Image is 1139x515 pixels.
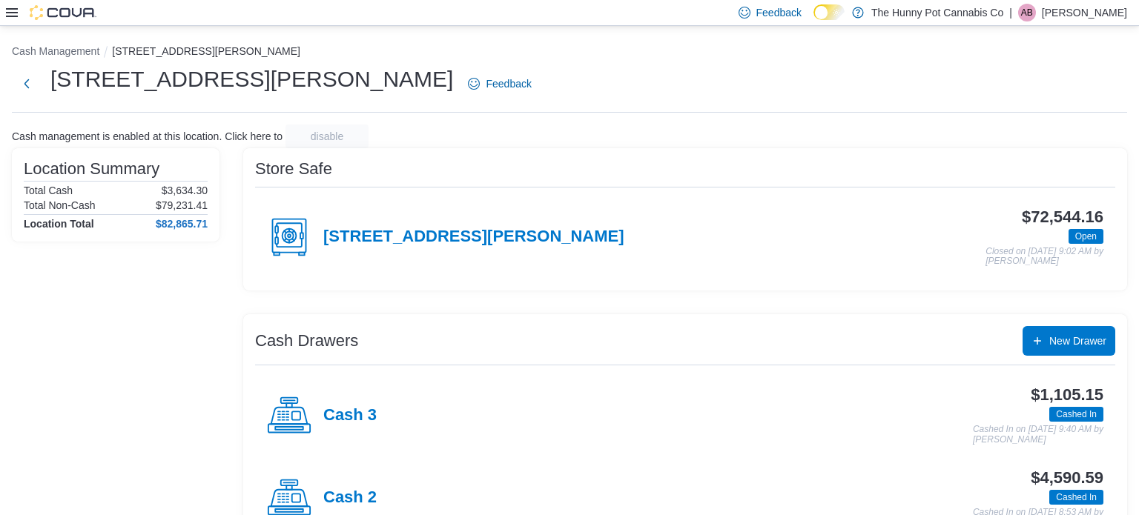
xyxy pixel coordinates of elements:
h3: $1,105.15 [1031,386,1103,404]
h3: Location Summary [24,160,159,178]
span: Cashed In [1049,490,1103,505]
img: Cova [30,5,96,20]
p: The Hunny Pot Cannabis Co [871,4,1003,21]
h4: $82,865.71 [156,218,208,230]
span: Feedback [486,76,531,91]
p: Closed on [DATE] 9:02 AM by [PERSON_NAME] [986,247,1103,267]
div: Averie Bentley [1018,4,1036,21]
nav: An example of EuiBreadcrumbs [12,44,1127,62]
input: Dark Mode [813,4,845,20]
span: New Drawer [1049,333,1106,348]
h6: Total Cash [24,185,73,196]
h4: Location Total [24,218,94,230]
span: disable [311,129,343,144]
span: Cashed In [1056,408,1097,421]
span: Open [1075,230,1097,243]
button: [STREET_ADDRESS][PERSON_NAME] [112,45,300,57]
h3: $4,590.59 [1031,469,1103,487]
h6: Total Non-Cash [24,199,96,211]
a: Feedback [462,69,537,99]
p: [PERSON_NAME] [1042,4,1127,21]
h3: Store Safe [255,160,332,178]
h1: [STREET_ADDRESS][PERSON_NAME] [50,64,453,94]
p: $3,634.30 [162,185,208,196]
p: Cash management is enabled at this location. Click here to [12,130,283,142]
h3: Cash Drawers [255,332,358,350]
button: Cash Management [12,45,99,57]
span: Cashed In [1056,491,1097,504]
span: AB [1021,4,1033,21]
span: Cashed In [1049,407,1103,422]
span: Feedback [756,5,802,20]
p: Cashed In on [DATE] 9:40 AM by [PERSON_NAME] [973,425,1103,445]
h4: [STREET_ADDRESS][PERSON_NAME] [323,227,624,247]
p: | [1009,4,1012,21]
h3: $72,544.16 [1022,208,1103,226]
button: Next [12,69,42,99]
button: New Drawer [1023,326,1115,356]
h4: Cash 2 [323,488,377,508]
h4: Cash 3 [323,406,377,425]
button: disable [285,124,369,148]
span: Open [1069,229,1103,244]
p: $79,231.41 [156,199,208,211]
